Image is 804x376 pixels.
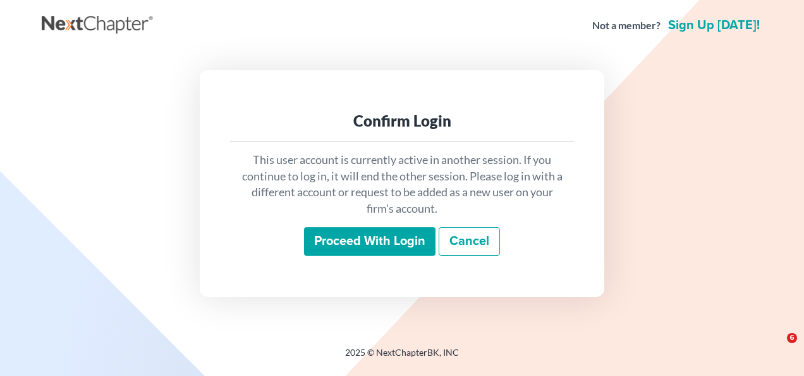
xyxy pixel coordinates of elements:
[240,152,564,217] p: This user account is currently active in another session. If you continue to log in, it will end ...
[761,333,791,363] iframe: Intercom live chat
[240,111,564,131] div: Confirm Login
[42,346,762,369] div: 2025 © NextChapterBK, INC
[304,227,435,256] input: Proceed with login
[787,333,797,343] span: 6
[592,18,661,33] strong: Not a member?
[666,19,762,32] a: Sign up [DATE]!
[439,227,500,256] a: Cancel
